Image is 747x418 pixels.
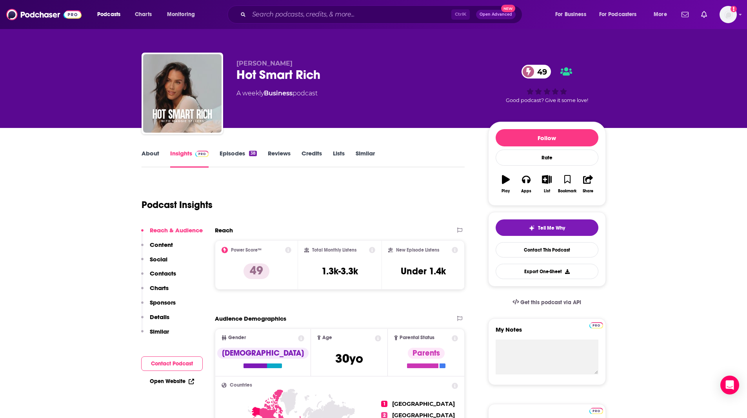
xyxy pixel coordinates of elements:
button: open menu [648,8,677,21]
a: Get this podcast via API [506,293,588,312]
img: Podchaser Pro [589,322,603,329]
div: A weekly podcast [236,89,318,98]
div: Rate [496,150,598,166]
span: Monitoring [167,9,195,20]
span: For Business [555,9,586,20]
a: Show notifications dropdown [678,8,692,21]
button: Play [496,170,516,198]
button: open menu [594,8,648,21]
img: Hot Smart Rich [143,54,222,133]
h3: Under 1.4k [401,265,446,277]
button: Export One-Sheet [496,264,598,279]
div: Bookmark [558,189,576,193]
a: Similar [356,150,375,168]
span: Open Advanced [480,13,512,16]
button: Contacts [141,270,176,284]
a: Episodes38 [220,150,256,168]
span: 1 [381,401,387,407]
button: Details [141,313,169,328]
a: Credits [302,150,322,168]
input: Search podcasts, credits, & more... [249,8,451,21]
a: Business [264,89,293,97]
div: Share [583,189,593,193]
button: Sponsors [141,299,176,313]
p: 49 [244,263,269,279]
div: 49Good podcast? Give it some love! [488,60,606,108]
div: Open Intercom Messenger [720,376,739,394]
a: About [142,150,159,168]
div: Apps [521,189,531,193]
span: Countries [230,383,252,388]
span: Good podcast? Give it some love! [506,97,588,103]
button: open menu [92,8,131,21]
span: 30 yo [335,351,363,366]
span: Ctrl K [451,9,470,20]
span: Charts [135,9,152,20]
h2: Reach [215,226,233,234]
h3: 1.3k-3.3k [322,265,358,277]
span: [GEOGRAPHIC_DATA] [392,400,455,407]
a: InsightsPodchaser Pro [170,150,209,168]
button: Show profile menu [720,6,737,23]
a: Pro website [589,321,603,329]
button: Contact Podcast [141,356,203,371]
div: Search podcasts, credits, & more... [235,5,530,24]
span: Age [322,335,332,340]
a: Contact This Podcast [496,242,598,257]
button: open menu [162,8,205,21]
span: Logged in as mcastricone [720,6,737,23]
button: open menu [550,8,596,21]
button: Social [141,256,167,270]
h2: New Episode Listens [396,247,439,253]
button: Reach & Audience [141,226,203,241]
span: Podcasts [97,9,120,20]
button: Charts [141,284,169,299]
div: Parents [408,348,445,359]
img: User Profile [720,6,737,23]
div: Play [502,189,510,193]
button: Apps [516,170,536,198]
button: Follow [496,129,598,146]
p: Sponsors [150,299,176,306]
img: Podchaser - Follow, Share and Rate Podcasts [6,7,82,22]
img: tell me why sparkle [529,225,535,231]
a: Pro website [589,407,603,414]
button: tell me why sparkleTell Me Why [496,219,598,236]
h2: Audience Demographics [215,315,286,322]
h2: Power Score™ [231,247,262,253]
a: Show notifications dropdown [698,8,710,21]
button: Bookmark [557,170,578,198]
span: Gender [228,335,246,340]
div: List [544,189,550,193]
p: Content [150,241,173,248]
p: Details [150,313,169,321]
span: Parental Status [400,335,434,340]
p: Reach & Audience [150,226,203,234]
span: New [501,5,515,12]
span: Get this podcast via API [520,299,581,306]
img: Podchaser Pro [589,408,603,414]
h1: Podcast Insights [142,199,213,211]
svg: Add a profile image [731,6,737,12]
span: Tell Me Why [538,225,565,231]
button: Content [141,241,173,256]
p: Social [150,256,167,263]
div: 38 [249,151,256,156]
p: Charts [150,284,169,292]
a: Lists [333,150,345,168]
a: 49 [522,65,551,78]
div: [DEMOGRAPHIC_DATA] [217,348,309,359]
button: Open AdvancedNew [476,10,516,19]
p: Contacts [150,270,176,277]
button: Share [578,170,598,198]
a: Open Website [150,378,194,385]
a: Reviews [268,150,291,168]
span: 49 [529,65,551,78]
span: [PERSON_NAME] [236,60,293,67]
h2: Total Monthly Listens [312,247,356,253]
label: My Notes [496,326,598,340]
p: Similar [150,328,169,335]
button: Similar [141,328,169,342]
